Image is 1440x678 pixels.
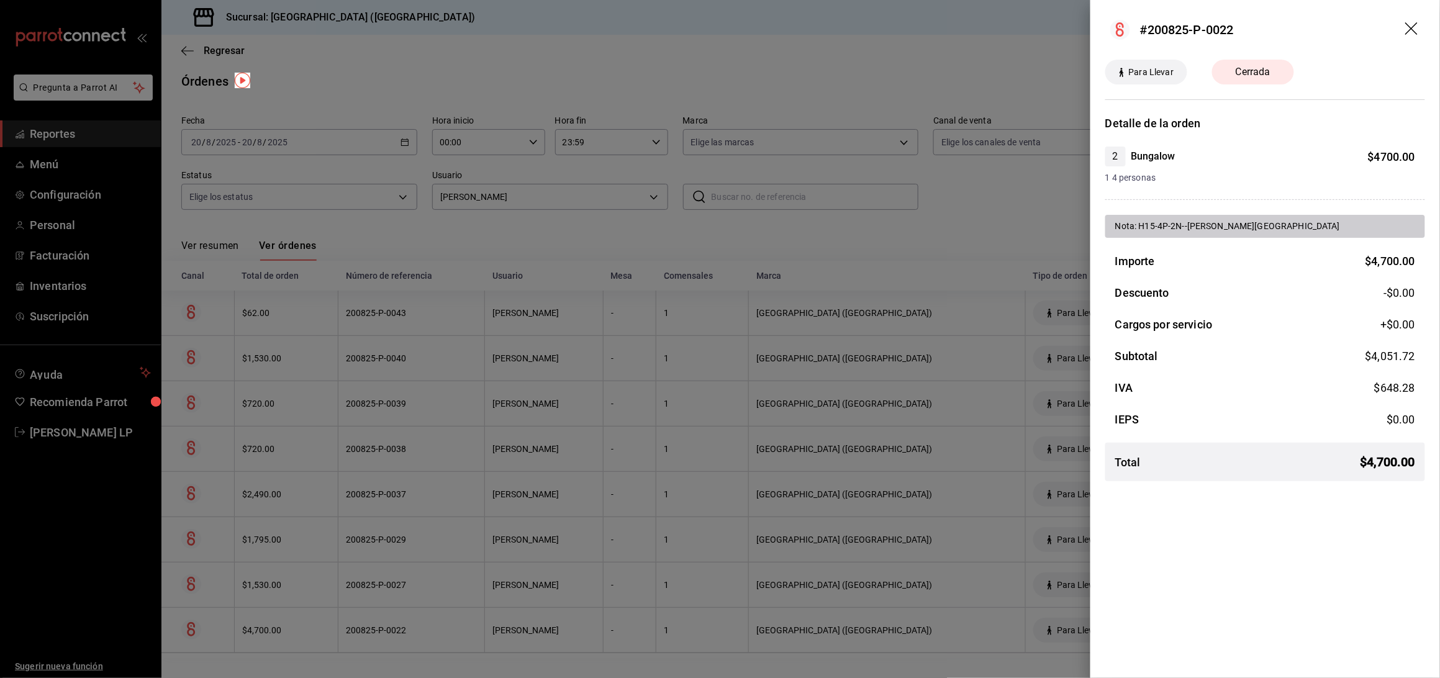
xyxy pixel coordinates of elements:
[1365,350,1415,363] span: $ 4,051.72
[1374,381,1415,394] span: $ 648.28
[1115,316,1213,333] h3: Cargos por servicio
[1365,255,1415,268] span: $ 4,700.00
[1383,284,1415,301] span: -$0.00
[1140,20,1234,39] div: #200825-P-0022
[1405,22,1420,37] button: drag
[1105,171,1415,184] span: 1 4 personas
[1115,284,1169,301] h3: Descuento
[1380,316,1415,333] span: +$ 0.00
[1105,149,1126,164] span: 2
[235,73,250,88] img: Tooltip marker
[1124,66,1179,79] span: Para Llevar
[1387,413,1415,426] span: $ 0.00
[1115,220,1415,233] div: Nota: H15-4P-2N--[PERSON_NAME][GEOGRAPHIC_DATA]
[1368,150,1415,163] span: $ 4700.00
[1361,453,1415,471] span: $ 4,700.00
[1115,348,1158,364] h3: Subtotal
[1115,411,1139,428] h3: IEPS
[1228,65,1278,79] span: Cerrada
[1105,115,1425,132] h3: Detalle de la orden
[1131,149,1175,164] h4: Bungalow
[1115,253,1155,269] h3: Importe
[1115,454,1141,471] h3: Total
[1115,379,1133,396] h3: IVA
